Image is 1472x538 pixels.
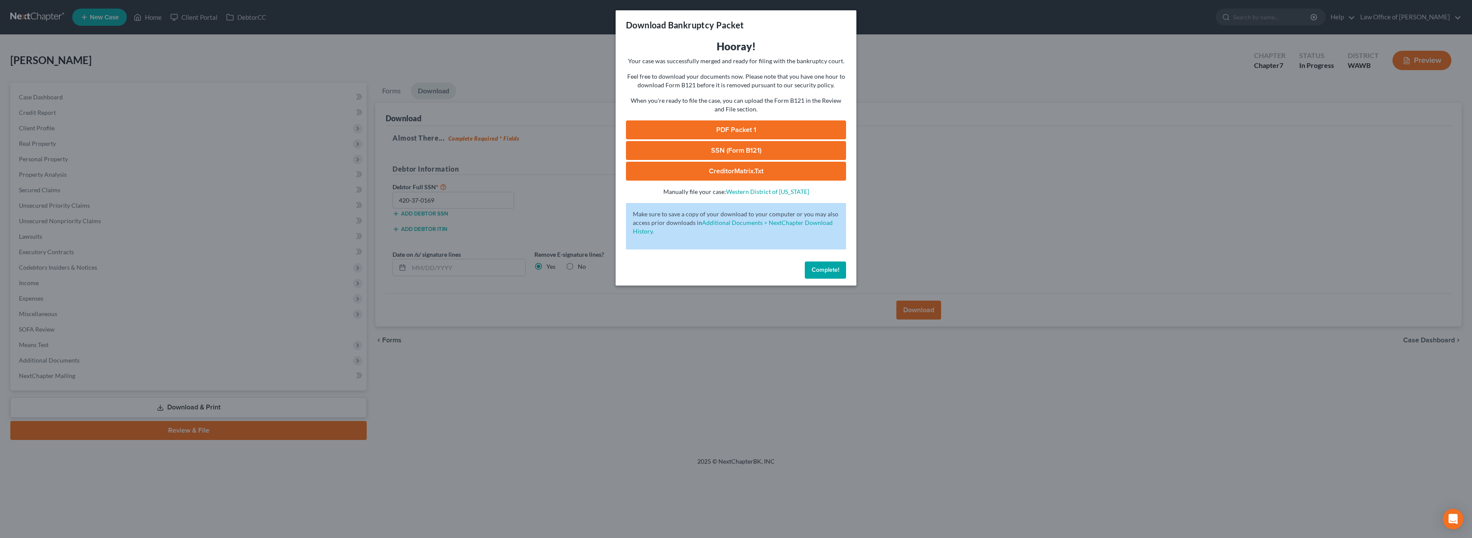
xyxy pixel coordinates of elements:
a: Western District of [US_STATE] [726,188,809,195]
a: CreditorMatrix.txt [626,162,846,181]
a: SSN (Form B121) [626,141,846,160]
h3: Hooray! [626,40,846,53]
a: PDF Packet 1 [626,120,846,139]
h3: Download Bankruptcy Packet [626,19,744,31]
p: Manually file your case: [626,188,846,196]
p: When you're ready to file the case, you can upload the Form B121 in the Review and File section. [626,96,846,114]
span: Complete! [812,266,839,274]
p: Feel free to download your documents now. Please note that you have one hour to download Form B12... [626,72,846,89]
p: Make sure to save a copy of your download to your computer or you may also access prior downloads in [633,210,839,236]
a: Additional Documents > NextChapter Download History. [633,219,833,235]
p: Your case was successfully merged and ready for filing with the bankruptcy court. [626,57,846,65]
button: Complete! [805,261,846,279]
div: Open Intercom Messenger [1443,509,1463,529]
